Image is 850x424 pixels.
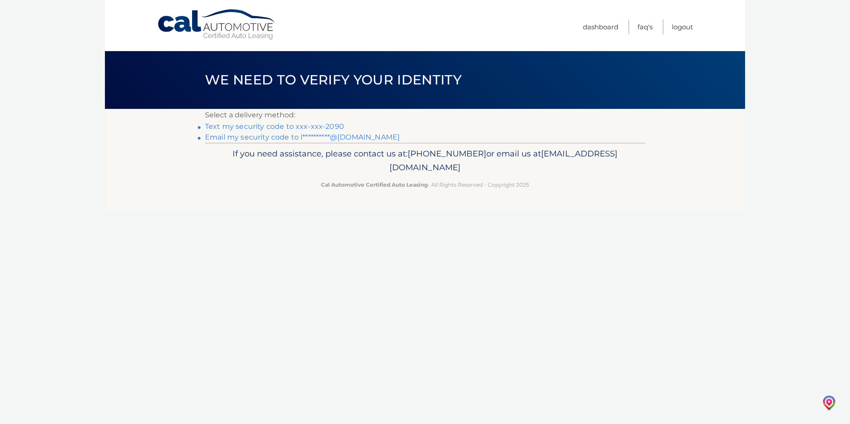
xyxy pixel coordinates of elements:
[211,180,639,189] p: - All Rights Reserved - Copyright 2025
[321,181,428,188] strong: Cal Automotive Certified Auto Leasing
[211,147,639,175] p: If you need assistance, please contact us at: or email us at
[672,20,693,34] a: Logout
[205,72,461,88] span: We need to verify your identity
[583,20,618,34] a: Dashboard
[205,133,400,141] a: Email my security code to l**********@[DOMAIN_NAME]
[408,148,486,159] span: [PHONE_NUMBER]
[205,109,645,121] p: Select a delivery method:
[822,394,837,411] img: jcrBskumnMAAAAASUVORK5CYII=
[157,9,277,40] a: Cal Automotive
[205,122,344,131] a: Text my security code to xxx-xxx-2090
[637,20,653,34] a: FAQ's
